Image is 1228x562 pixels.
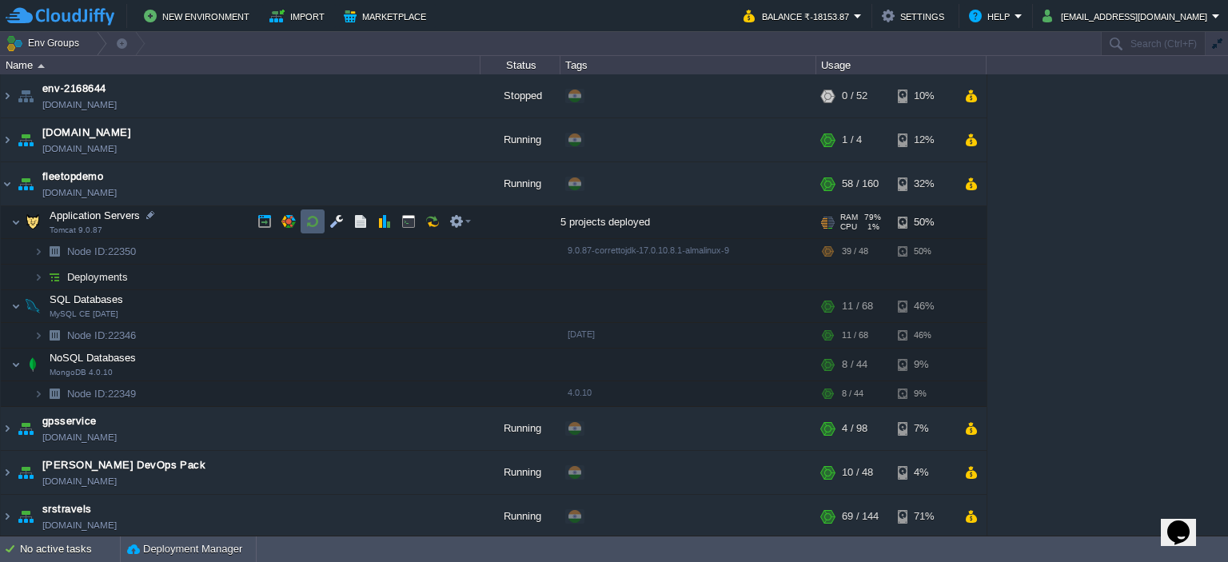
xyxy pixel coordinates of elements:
[11,290,21,322] img: AMDAwAAAACH5BAEAAAAALAAAAAABAAEAAAICRAEAOw==
[1,118,14,161] img: AMDAwAAAACH5BAEAAAAALAAAAAABAAEAAAICRAEAOw==
[48,352,138,364] a: NoSQL DatabasesMongoDB 4.0.10
[42,517,117,533] a: [DOMAIN_NAME]
[22,290,44,322] img: AMDAwAAAACH5BAEAAAAALAAAAAABAAEAAAICRAEAOw==
[43,265,66,289] img: AMDAwAAAACH5BAEAAAAALAAAAAABAAEAAAICRAEAOw==
[1,407,14,450] img: AMDAwAAAACH5BAEAAAAALAAAAAABAAEAAAICRAEAOw==
[48,209,142,222] span: Application Servers
[43,381,66,406] img: AMDAwAAAACH5BAEAAAAALAAAAAABAAEAAAICRAEAOw==
[842,323,868,348] div: 11 / 68
[42,473,117,489] a: [DOMAIN_NAME]
[67,388,108,400] span: Node ID:
[42,457,205,473] a: [PERSON_NAME] DevOps Pack
[898,74,950,118] div: 10%
[969,6,1015,26] button: Help
[898,206,950,238] div: 50%
[14,74,37,118] img: AMDAwAAAACH5BAEAAAAALAAAAAABAAEAAAICRAEAOw==
[568,245,729,255] span: 9.0.87-correttojdk-17.0.10.8.1-almalinux-9
[882,6,949,26] button: Settings
[1161,498,1212,546] iframe: chat widget
[42,81,106,97] a: env-2168644
[863,222,879,232] span: 1%
[42,125,131,141] a: [DOMAIN_NAME]
[842,495,879,538] div: 69 / 144
[2,56,480,74] div: Name
[481,56,560,74] div: Status
[42,169,103,185] span: fleetopdemo
[840,222,857,232] span: CPU
[22,349,44,381] img: AMDAwAAAACH5BAEAAAAALAAAAAABAAEAAAICRAEAOw==
[66,245,138,258] span: 22350
[50,225,102,235] span: Tomcat 9.0.87
[11,349,21,381] img: AMDAwAAAACH5BAEAAAAALAAAAAABAAEAAAICRAEAOw==
[38,64,45,68] img: AMDAwAAAACH5BAEAAAAALAAAAAABAAEAAAICRAEAOw==
[840,213,858,222] span: RAM
[20,536,120,562] div: No active tasks
[898,323,950,348] div: 46%
[48,293,126,305] a: SQL DatabasesMySQL CE [DATE]
[898,290,950,322] div: 46%
[898,349,950,381] div: 9%
[842,162,879,205] div: 58 / 160
[842,381,863,406] div: 8 / 44
[842,118,862,161] div: 1 / 4
[1043,6,1212,26] button: [EMAIL_ADDRESS][DOMAIN_NAME]
[43,239,66,264] img: AMDAwAAAACH5BAEAAAAALAAAAAABAAEAAAICRAEAOw==
[48,209,142,221] a: Application ServersTomcat 9.0.87
[744,6,854,26] button: Balance ₹-18153.87
[1,451,14,494] img: AMDAwAAAACH5BAEAAAAALAAAAAABAAEAAAICRAEAOw==
[480,118,560,161] div: Running
[48,293,126,306] span: SQL Databases
[14,451,37,494] img: AMDAwAAAACH5BAEAAAAALAAAAAABAAEAAAICRAEAOw==
[568,388,592,397] span: 4.0.10
[898,495,950,538] div: 71%
[66,387,138,401] span: 22349
[898,451,950,494] div: 4%
[14,118,37,161] img: AMDAwAAAACH5BAEAAAAALAAAAAABAAEAAAICRAEAOw==
[898,381,950,406] div: 9%
[898,118,950,161] div: 12%
[560,206,816,238] div: 5 projects deployed
[14,162,37,205] img: AMDAwAAAACH5BAEAAAAALAAAAAABAAEAAAICRAEAOw==
[480,451,560,494] div: Running
[1,74,14,118] img: AMDAwAAAACH5BAEAAAAALAAAAAABAAEAAAICRAEAOw==
[67,329,108,341] span: Node ID:
[14,495,37,538] img: AMDAwAAAACH5BAEAAAAALAAAAAABAAEAAAICRAEAOw==
[842,290,873,322] div: 11 / 68
[480,74,560,118] div: Stopped
[480,495,560,538] div: Running
[34,265,43,289] img: AMDAwAAAACH5BAEAAAAALAAAAAABAAEAAAICRAEAOw==
[127,541,242,557] button: Deployment Manager
[1,495,14,538] img: AMDAwAAAACH5BAEAAAAALAAAAAABAAEAAAICRAEAOw==
[66,329,138,342] span: 22346
[842,239,868,264] div: 39 / 48
[42,413,97,429] a: gpsservice
[6,6,114,26] img: CloudJiffy
[6,32,85,54] button: Env Groups
[50,368,113,377] span: MongoDB 4.0.10
[50,309,118,319] span: MySQL CE [DATE]
[42,501,92,517] a: srstravels
[66,270,130,284] span: Deployments
[34,323,43,348] img: AMDAwAAAACH5BAEAAAAALAAAAAABAAEAAAICRAEAOw==
[14,407,37,450] img: AMDAwAAAACH5BAEAAAAALAAAAAABAAEAAAICRAEAOw==
[842,451,873,494] div: 10 / 48
[817,56,986,74] div: Usage
[344,6,431,26] button: Marketplace
[898,239,950,264] div: 50%
[66,387,138,401] a: Node ID:22349
[22,206,44,238] img: AMDAwAAAACH5BAEAAAAALAAAAAABAAEAAAICRAEAOw==
[269,6,329,26] button: Import
[42,185,117,201] a: [DOMAIN_NAME]
[568,329,595,339] span: [DATE]
[480,407,560,450] div: Running
[842,74,867,118] div: 0 / 52
[864,213,881,222] span: 79%
[144,6,254,26] button: New Environment
[898,162,950,205] div: 32%
[66,245,138,258] a: Node ID:22350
